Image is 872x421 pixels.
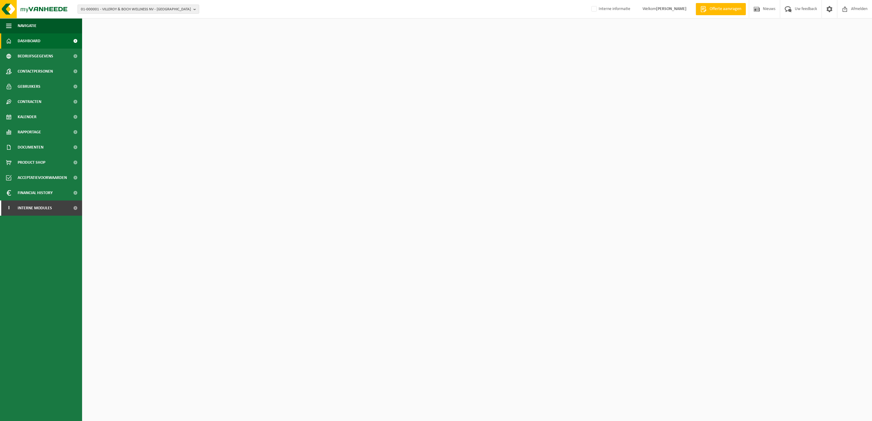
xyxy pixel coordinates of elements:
[81,5,191,14] span: 01-000001 - VILLEROY & BOCH WELLNESS NV - [GEOGRAPHIC_DATA]
[18,94,41,109] span: Contracten
[708,6,743,12] span: Offerte aanvragen
[18,33,40,49] span: Dashboard
[18,79,40,94] span: Gebruikers
[18,170,67,185] span: Acceptatievoorwaarden
[78,5,199,14] button: 01-000001 - VILLEROY & BOCH WELLNESS NV - [GEOGRAPHIC_DATA]
[18,109,36,125] span: Kalender
[18,125,41,140] span: Rapportage
[656,7,687,11] strong: [PERSON_NAME]
[696,3,746,15] a: Offerte aanvragen
[6,200,12,216] span: I
[18,64,53,79] span: Contactpersonen
[18,49,53,64] span: Bedrijfsgegevens
[18,200,52,216] span: Interne modules
[18,18,36,33] span: Navigatie
[18,140,43,155] span: Documenten
[18,185,53,200] span: Financial History
[590,5,630,14] label: Interne informatie
[18,155,45,170] span: Product Shop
